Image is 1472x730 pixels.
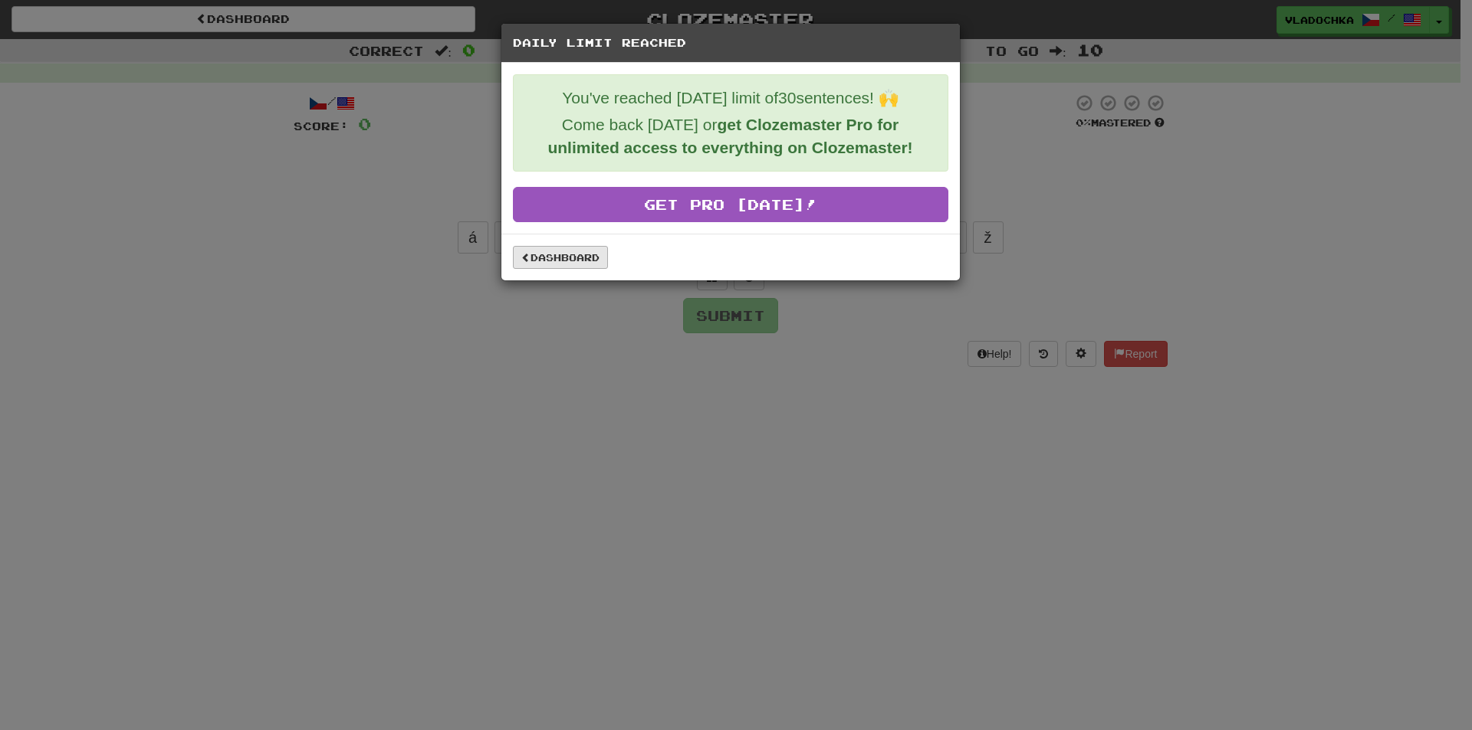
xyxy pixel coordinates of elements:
a: Dashboard [513,246,608,269]
strong: get Clozemaster Pro for unlimited access to everything on Clozemaster! [547,116,912,156]
a: Get Pro [DATE]! [513,187,948,222]
p: You've reached [DATE] limit of 30 sentences! 🙌 [525,87,936,110]
p: Come back [DATE] or [525,113,936,159]
h5: Daily Limit Reached [513,35,948,51]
